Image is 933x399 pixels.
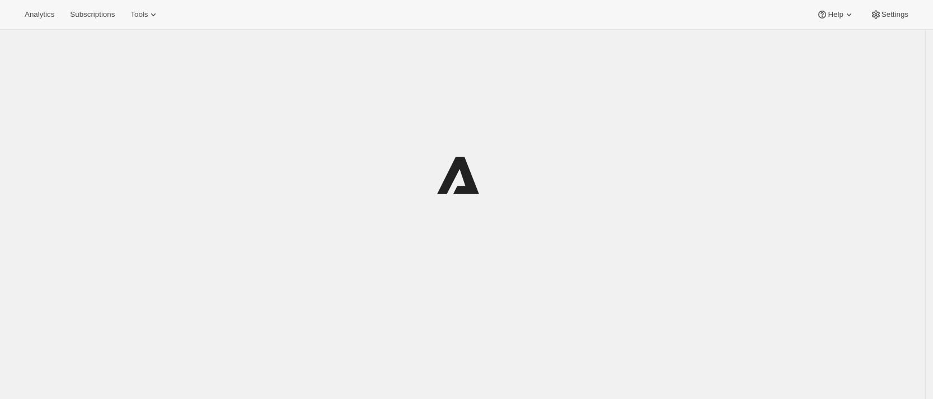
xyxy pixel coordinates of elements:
span: Settings [882,10,908,19]
button: Tools [124,7,166,22]
span: Analytics [25,10,54,19]
span: Tools [130,10,148,19]
button: Analytics [18,7,61,22]
button: Help [810,7,861,22]
button: Settings [864,7,915,22]
span: Help [828,10,843,19]
button: Subscriptions [63,7,121,22]
span: Subscriptions [70,10,115,19]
